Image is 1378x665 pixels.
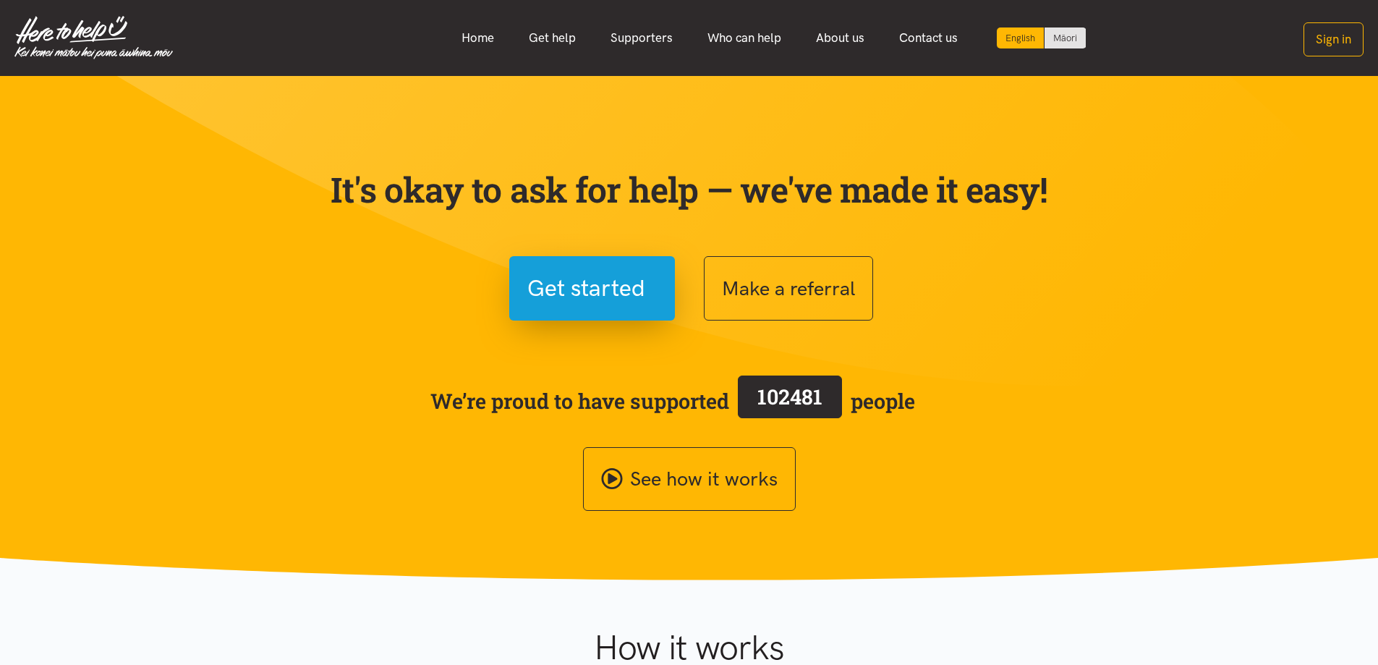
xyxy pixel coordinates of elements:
[690,22,799,54] a: Who can help
[430,373,915,429] span: We’re proud to have supported people
[509,256,675,321] button: Get started
[328,169,1051,211] p: It's okay to ask for help — we've made it easy!
[1045,27,1086,48] a: Switch to Te Reo Māori
[1303,22,1364,56] button: Sign in
[729,373,851,429] a: 102481
[704,256,873,321] button: Make a referral
[997,27,1045,48] div: Current language
[799,22,882,54] a: About us
[444,22,511,54] a: Home
[511,22,593,54] a: Get help
[527,270,645,307] span: Get started
[593,22,690,54] a: Supporters
[882,22,975,54] a: Contact us
[14,16,173,59] img: Home
[757,383,822,410] span: 102481
[583,447,796,512] a: See how it works
[997,27,1086,48] div: Language toggle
